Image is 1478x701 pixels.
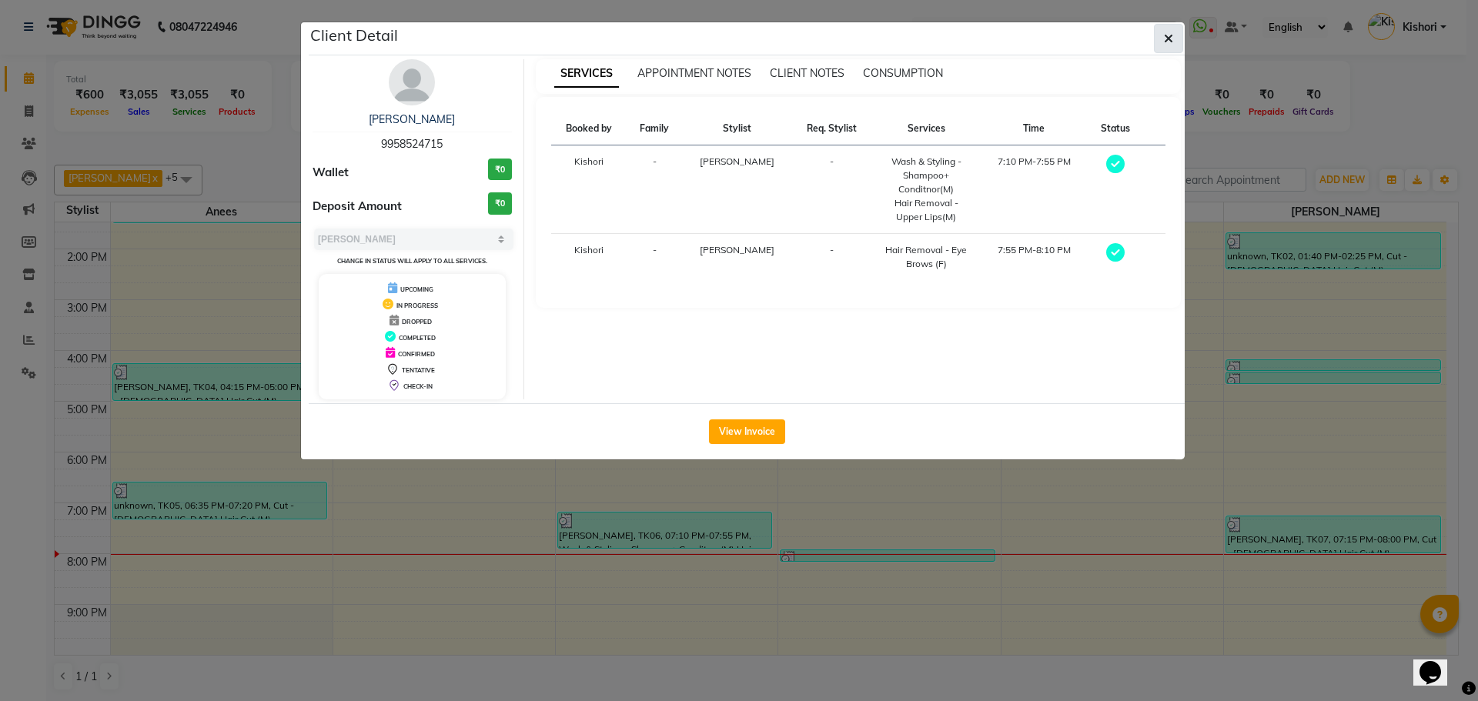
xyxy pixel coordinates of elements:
div: Wash & Styling - Shampoo+ Conditnor(M) [881,155,971,196]
td: - [792,145,872,234]
span: SERVICES [554,60,619,88]
span: IN PROGRESS [396,302,438,309]
span: UPCOMING [400,285,433,293]
td: - [627,234,683,281]
span: Deposit Amount [313,198,402,215]
span: [PERSON_NAME] [700,244,774,255]
a: [PERSON_NAME] [369,112,455,126]
th: Time [981,112,1088,145]
h3: ₹0 [488,159,512,181]
th: Services [872,112,981,145]
span: APPOINTMENT NOTES [637,66,751,80]
img: avatar [389,59,435,105]
span: CONSUMPTION [863,66,943,80]
th: Status [1088,112,1144,145]
iframe: chat widget [1413,639,1463,686]
th: Req. Stylist [792,112,872,145]
th: Stylist [683,112,792,145]
span: Wallet [313,164,349,182]
span: CONFIRMED [398,350,435,358]
td: 7:10 PM-7:55 PM [981,145,1088,234]
span: DROPPED [402,318,432,325]
button: View Invoice [709,419,785,444]
td: - [792,234,872,281]
span: CLIENT NOTES [770,66,844,80]
div: Hair Removal - Eye Brows (F) [881,243,971,271]
th: Family [627,112,683,145]
h5: Client Detail [310,24,398,47]
span: 9958524715 [381,137,443,151]
td: Kishori [551,234,627,281]
small: Change in status will apply to all services. [337,257,487,265]
td: 7:55 PM-8:10 PM [981,234,1088,281]
span: COMPLETED [399,334,436,342]
h3: ₹0 [488,192,512,215]
span: CHECK-IN [403,382,433,390]
span: [PERSON_NAME] [700,155,774,167]
th: Booked by [551,112,627,145]
div: Hair Removal - Upper Lips(M) [881,196,971,224]
span: TENTATIVE [402,366,435,374]
td: Kishori [551,145,627,234]
td: - [627,145,683,234]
